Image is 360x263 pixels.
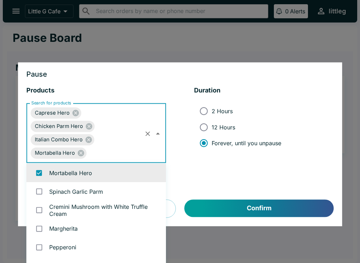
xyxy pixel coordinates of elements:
[31,121,95,132] div: Chicken Parm Hero
[26,71,334,78] h3: Pause
[212,108,233,115] span: 2 Hours
[26,182,166,201] li: Spinach Garlic Parm
[153,128,163,139] button: Close
[26,86,166,95] h5: Products
[194,86,334,95] h5: Duration
[31,134,94,146] div: Italian Combo Hero
[31,149,79,157] span: Mortabella Hero
[212,124,235,131] span: 12 Hours
[142,128,153,139] button: Clear
[212,140,281,147] span: Forever, until you unpause
[26,201,166,219] li: Cremini Mushroom with White Truffle Cream
[31,136,87,144] span: Italian Combo Hero
[31,108,81,119] div: Caprese Hero
[26,238,166,257] li: Pepperoni
[31,148,86,159] div: Mortabella Hero
[31,100,71,106] label: Search for products
[185,200,334,217] button: Confirm
[31,109,74,117] span: Caprese Hero
[31,122,87,130] span: Chicken Parm Hero
[26,219,166,238] li: Margherita
[26,164,166,182] li: Mortabella Hero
